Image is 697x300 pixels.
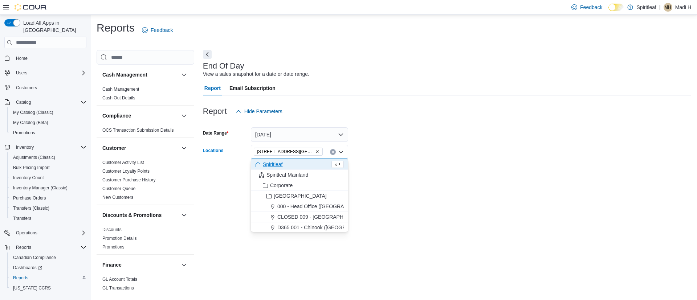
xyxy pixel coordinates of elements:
[10,284,86,292] span: Washington CCRS
[102,95,135,100] a: Cash Out Details
[229,81,276,95] span: Email Subscription
[13,83,40,92] a: Customers
[251,222,348,233] button: D365 001 - Chinook ([GEOGRAPHIC_DATA])
[102,95,135,101] span: Cash Out Details
[102,160,144,165] a: Customer Activity List
[608,4,624,11] input: Dark Mode
[10,108,56,117] a: My Catalog (Classic)
[97,225,194,254] div: Discounts & Promotions
[10,204,86,213] span: Transfers (Classic)
[10,274,31,282] a: Reports
[13,69,30,77] button: Users
[10,118,86,127] span: My Catalog (Beta)
[16,244,31,250] span: Reports
[102,127,174,133] span: OCS Transaction Submission Details
[102,177,156,183] span: Customer Purchase History
[13,229,40,237] button: Operations
[203,107,227,116] h3: Report
[102,86,139,92] span: Cash Management
[13,243,34,252] button: Reports
[1,68,89,78] button: Users
[102,211,178,219] button: Discounts & Promotions
[15,4,47,11] img: Cova
[315,149,319,154] button: Remove 567 - Spiritleaf Park Place Blvd (Barrie) from selection in this group
[1,97,89,107] button: Catalog
[102,285,134,291] a: GL Transactions
[7,152,89,163] button: Adjustments (Classic)
[580,4,602,11] span: Feedback
[102,244,125,250] a: Promotions
[13,54,30,63] a: Home
[7,173,89,183] button: Inventory Count
[13,165,50,170] span: Bulk Pricing Import
[102,177,156,182] a: Customer Purchase History
[203,50,212,59] button: Next
[180,111,188,120] button: Compliance
[16,144,34,150] span: Inventory
[102,285,134,291] span: GL Transactions
[10,284,54,292] a: [US_STATE] CCRS
[102,144,178,152] button: Customer
[277,203,375,210] span: 000 - Head Office ([GEOGRAPHIC_DATA])
[13,275,28,281] span: Reports
[13,255,56,260] span: Canadian Compliance
[10,194,86,202] span: Purchase Orders
[10,108,86,117] span: My Catalog (Classic)
[13,285,51,291] span: [US_STATE] CCRS
[251,191,348,201] button: [GEOGRAPHIC_DATA]
[10,263,86,272] span: Dashboards
[251,212,348,222] button: CLOSED 009 - [GEOGRAPHIC_DATA].
[274,192,327,200] span: [GEOGRAPHIC_DATA]
[97,158,194,205] div: Customer
[263,161,282,168] span: Spiritleaf
[13,155,55,160] span: Adjustments (Classic)
[16,56,28,61] span: Home
[102,128,174,133] a: OCS Transaction Submission Details
[13,120,48,126] span: My Catalog (Beta)
[16,85,37,91] span: Customers
[257,148,314,155] span: [STREET_ADDRESS][GEOGRAPHIC_DATA])
[203,70,309,78] div: View a sales snapshot for a date or date range.
[10,173,47,182] a: Inventory Count
[10,153,86,162] span: Adjustments (Classic)
[180,211,188,219] button: Discounts & Promotions
[97,21,135,35] h1: Reports
[664,3,672,12] div: Madi H
[102,227,122,232] a: Discounts
[244,108,282,115] span: Hide Parameters
[10,163,53,172] a: Bulk Pricing Import
[151,26,173,34] span: Feedback
[251,127,348,142] button: [DATE]
[7,163,89,173] button: Bulk Pricing Import
[7,183,89,193] button: Inventory Manager (Classic)
[7,128,89,138] button: Promotions
[97,275,194,295] div: Finance
[251,180,348,191] button: Corporate
[16,70,27,76] span: Users
[16,99,31,105] span: Catalog
[7,273,89,283] button: Reports
[102,186,135,191] a: Customer Queue
[270,182,293,189] span: Corporate
[10,173,86,182] span: Inventory Count
[102,276,137,282] span: GL Account Totals
[139,23,176,37] a: Feedback
[20,19,86,34] span: Load All Apps in [GEOGRAPHIC_DATA]
[675,3,691,12] p: Madi H
[10,153,58,162] a: Adjustments (Classic)
[10,253,86,262] span: Canadian Compliance
[102,211,162,219] h3: Discounts & Promotions
[102,168,150,174] span: Customer Loyalty Points
[102,277,137,282] a: GL Account Totals
[180,144,188,152] button: Customer
[10,274,86,282] span: Reports
[330,149,336,155] button: Clear input
[13,130,35,136] span: Promotions
[251,159,348,170] button: Spiritleaf
[10,163,86,172] span: Bulk Pricing Import
[10,194,49,202] a: Purchase Orders
[13,185,68,191] span: Inventory Manager (Classic)
[7,118,89,128] button: My Catalog (Beta)
[277,224,380,231] span: D365 001 - Chinook ([GEOGRAPHIC_DATA])
[7,107,89,118] button: My Catalog (Classic)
